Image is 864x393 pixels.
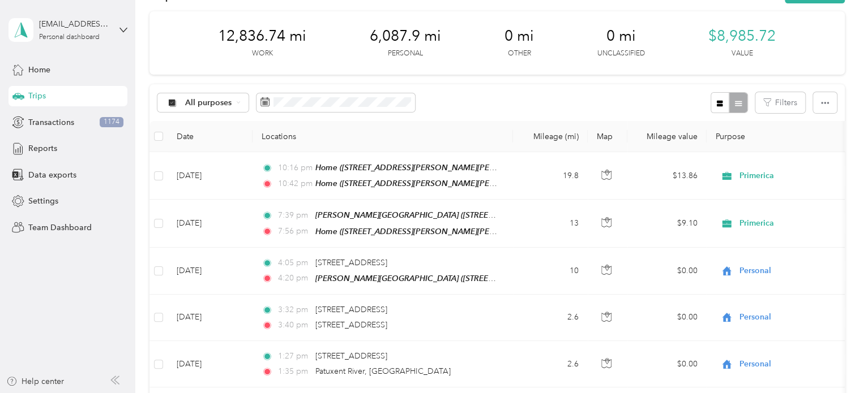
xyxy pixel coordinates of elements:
th: Map [588,121,627,152]
iframe: Everlance-gr Chat Button Frame [801,330,864,393]
span: Personal [739,358,843,370]
span: Patuxent River, [GEOGRAPHIC_DATA] [315,366,451,376]
span: Transactions [28,116,74,128]
span: 1:35 pm [277,365,310,378]
td: $0.00 [627,248,707,295]
p: Work [252,49,273,59]
td: 19.8 [513,152,588,200]
td: [DATE] [168,295,253,341]
th: Date [168,121,253,152]
td: 13 [513,200,588,247]
th: Mileage (mi) [513,121,588,152]
span: [STREET_ADDRESS] [315,351,387,361]
span: Personal [739,265,843,277]
span: Home ([STREET_ADDRESS][PERSON_NAME][PERSON_NAME]) [315,163,544,172]
span: Reports [28,142,57,154]
span: Data exports [28,169,76,181]
span: 4:20 pm [277,272,310,284]
p: Personal [388,49,423,59]
td: [DATE] [168,341,253,387]
button: Help center [6,375,64,387]
span: Settings [28,195,58,207]
button: Filters [755,92,805,113]
span: Home [28,64,50,76]
span: 1174 [100,117,123,127]
span: Primerica [739,170,843,182]
span: 0 mi [504,27,534,45]
span: Personal [739,311,843,323]
th: Locations [253,121,513,152]
span: Home ([STREET_ADDRESS][PERSON_NAME][PERSON_NAME]) [315,227,544,236]
span: 0 mi [606,27,636,45]
span: Trips [28,90,46,102]
td: $0.00 [627,341,707,387]
span: Team Dashboard [28,222,92,234]
span: 7:56 pm [277,225,310,237]
span: All purposes [185,99,232,107]
span: [PERSON_NAME][GEOGRAPHIC_DATA] ([STREET_ADDRESS][PERSON_NAME][PERSON_NAME][PERSON_NAME]) [315,210,729,220]
td: $9.10 [627,200,707,247]
td: 10 [513,248,588,295]
p: Unclassified [597,49,645,59]
span: 3:32 pm [277,304,310,316]
span: 10:16 pm [277,162,310,174]
td: 2.6 [513,341,588,387]
td: 2.6 [513,295,588,341]
span: 10:42 pm [277,178,310,190]
p: Other [508,49,531,59]
span: [STREET_ADDRESS] [315,258,387,267]
td: [DATE] [168,152,253,200]
span: 4:05 pm [277,257,310,269]
span: Primerica [739,217,843,230]
span: 12,836.74 mi [218,27,306,45]
span: 1:27 pm [277,350,310,362]
p: Value [732,49,753,59]
div: Personal dashboard [39,34,100,41]
span: [STREET_ADDRESS] [315,320,387,330]
span: [PERSON_NAME][GEOGRAPHIC_DATA] ([STREET_ADDRESS][PERSON_NAME][PERSON_NAME][PERSON_NAME]) [315,274,729,283]
td: [DATE] [168,200,253,247]
th: Mileage value [627,121,707,152]
span: $8,985.72 [708,27,776,45]
span: Home ([STREET_ADDRESS][PERSON_NAME][PERSON_NAME]) [315,179,544,188]
span: [STREET_ADDRESS] [315,305,387,314]
td: $0.00 [627,295,707,341]
span: 3:40 pm [277,319,310,331]
span: 7:39 pm [277,209,310,222]
td: [DATE] [168,248,253,295]
td: $13.86 [627,152,707,200]
div: [EMAIL_ADDRESS][DOMAIN_NAME] [39,18,110,30]
span: 6,087.9 mi [370,27,441,45]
